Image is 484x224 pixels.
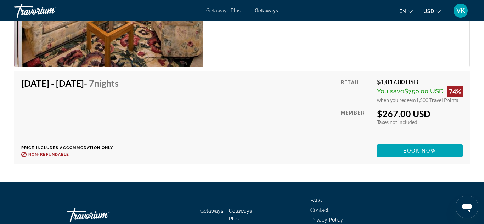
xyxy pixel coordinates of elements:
span: USD [423,8,434,14]
a: Getaways Plus [206,8,241,13]
button: Book now [377,144,463,157]
div: Member [341,108,372,139]
span: - 7 [84,78,119,88]
iframe: Button to launch messaging window [456,196,478,218]
div: $1,017.00 USD [377,78,463,86]
a: Getaways [255,8,278,13]
div: Retail [341,78,372,103]
span: Taxes not included [377,119,417,125]
a: Getaways [200,208,223,214]
span: Nights [94,78,119,88]
span: You save [377,87,404,95]
span: en [399,8,406,14]
span: VK [456,7,465,14]
span: $750.00 USD [404,87,444,95]
a: Travorium [14,1,85,20]
span: when you redeem [377,97,416,103]
a: Contact [310,207,329,213]
span: Book now [403,148,437,154]
button: Change language [399,6,413,16]
span: 1,500 Travel Points [416,97,458,103]
a: Getaways Plus [229,208,252,222]
span: Non-refundable [28,152,69,157]
a: Privacy Policy [310,217,343,223]
button: User Menu [451,3,470,18]
p: Price includes accommodation only [21,145,124,150]
h4: [DATE] - [DATE] [21,78,119,88]
button: Change currency [423,6,441,16]
a: FAQs [310,198,322,203]
div: 74% [447,86,463,97]
div: $267.00 USD [377,108,463,119]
